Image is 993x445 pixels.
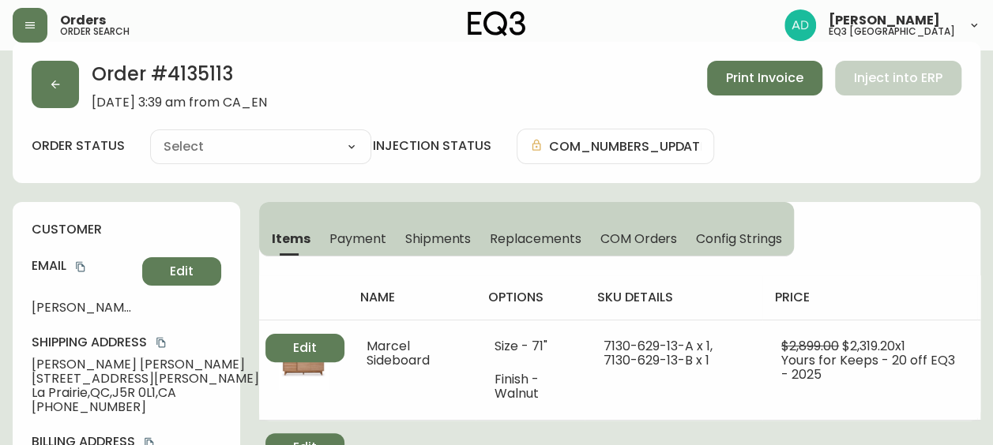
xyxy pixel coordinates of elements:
button: copy [153,335,169,350]
h4: customer [32,221,221,238]
img: logo [468,11,526,36]
li: Finish - Walnut [495,372,566,401]
span: Edit [293,339,317,357]
label: order status [32,137,125,155]
img: 69d8450e-6f31-461c-8254-65e7c8674653Optional[marcel-large-oak-sideboard].jpg [278,339,329,390]
span: Shipments [405,230,472,247]
button: Print Invoice [707,61,822,95]
span: Edit [170,263,194,280]
span: 7130-629-13-A x 1, 7130-629-13-B x 1 [604,337,713,369]
span: Marcel Sideboard [367,337,430,369]
button: copy [73,259,88,275]
span: [PERSON_NAME][EMAIL_ADDRESS][DOMAIN_NAME] [32,301,136,315]
h5: order search [60,27,130,36]
span: [PERSON_NAME] [829,14,940,27]
span: Yours for Keeps - 20 off EQ3 - 2025 [781,351,955,383]
span: Items [272,230,310,247]
span: [PHONE_NUMBER] [32,400,259,414]
img: 308eed972967e97254d70fe596219f44 [784,9,816,41]
span: [DATE] 3:39 am from CA_EN [92,95,267,110]
span: $2,899.00 [781,337,839,355]
h4: name [360,289,463,306]
h2: Order # 4135113 [92,61,267,95]
span: $2,319.20 x 1 [842,337,905,355]
h5: eq3 [GEOGRAPHIC_DATA] [829,27,955,36]
button: Edit [265,334,344,362]
span: Replacements [490,230,581,247]
span: La Prairie , QC , J5R 0L1 , CA [32,386,259,400]
h4: Email [32,257,136,275]
h4: price [775,289,965,306]
h4: options [488,289,572,306]
h4: sku details [597,289,750,306]
span: COM Orders [600,230,678,247]
h4: Shipping Address [32,334,259,351]
span: [STREET_ADDRESS][PERSON_NAME] [32,372,259,386]
span: Payment [329,230,386,247]
h4: injection status [373,137,491,155]
span: Orders [60,14,106,27]
span: Print Invoice [726,69,803,87]
button: Edit [142,257,221,286]
span: Config Strings [696,230,781,247]
li: Size - 71" [495,339,566,353]
span: [PERSON_NAME] [PERSON_NAME] [32,357,259,372]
